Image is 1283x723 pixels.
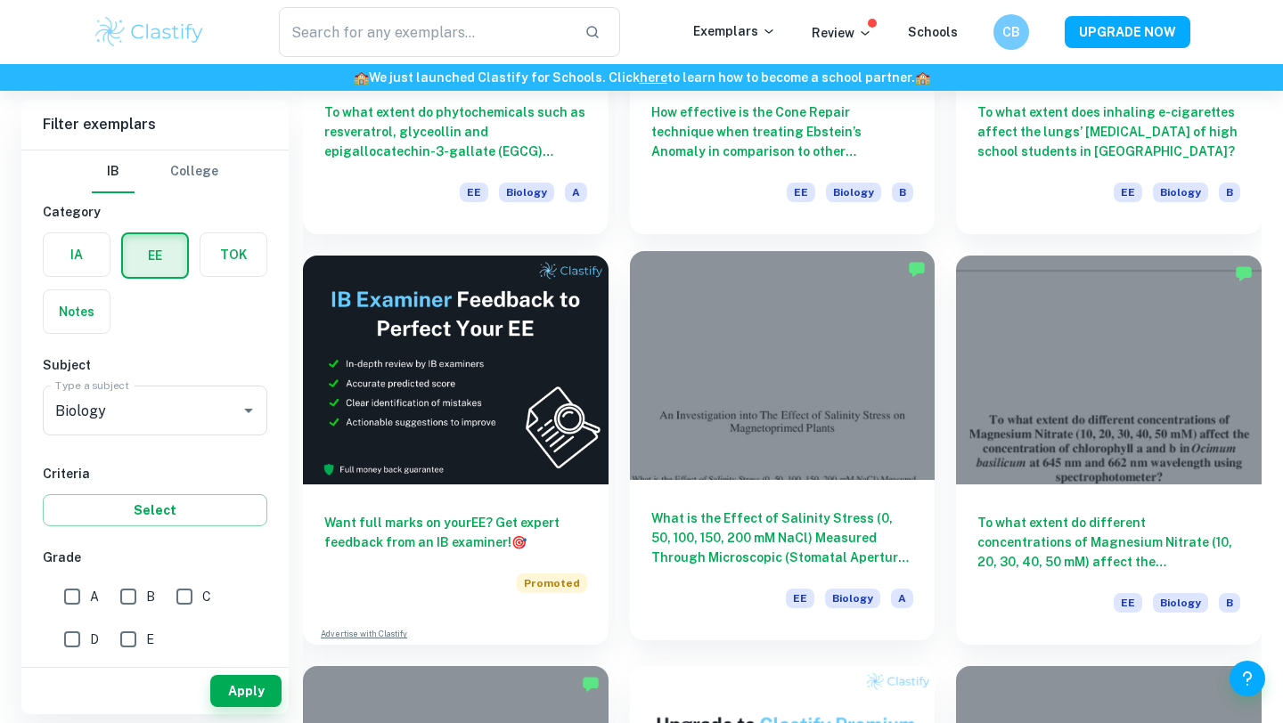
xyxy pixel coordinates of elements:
img: Thumbnail [303,256,609,484]
span: E [146,630,154,649]
a: here [640,70,667,85]
a: Schools [908,25,958,39]
p: Exemplars [693,21,776,41]
span: B [892,183,913,202]
h6: How effective is the Cone Repair technique when treating Ebstein’s Anomaly in comparison to other... [651,102,914,161]
span: EE [787,183,815,202]
button: Apply [210,675,282,707]
button: TOK [200,233,266,276]
a: To what extent do different concentrations of Magnesium Nitrate (10, 20, 30, 40, 50 mM) affect th... [956,256,1262,645]
h6: To what extent do phytochemicals such as resveratrol, glyceollin and epigallocatechin-3-gallate (... [324,102,587,161]
a: What is the Effect of Salinity Stress (0, 50, 100, 150, 200 mM NaCl) Measured Through Microscopic... [630,256,936,645]
img: Marked [582,675,600,693]
span: Biology [499,183,554,202]
h6: Want full marks on your EE ? Get expert feedback from an IB examiner! [324,513,587,552]
h6: Grade [43,548,267,567]
span: D [90,630,99,649]
label: Type a subject [55,378,129,393]
input: Search for any exemplars... [279,7,570,57]
h6: To what extent does inhaling e-cigarettes affect the lungs’ [MEDICAL_DATA] of high school student... [977,102,1240,161]
h6: We just launched Clastify for Schools. Click to learn how to become a school partner. [4,68,1279,87]
button: IA [44,233,110,276]
h6: Category [43,202,267,222]
span: B [1219,593,1240,613]
span: EE [1114,183,1142,202]
h6: CB [1001,22,1022,42]
h6: Criteria [43,464,267,483]
h6: Filter exemplars [21,100,289,150]
span: Biology [1153,183,1208,202]
span: 🏫 [915,70,930,85]
img: Marked [908,260,926,278]
h6: Subject [43,355,267,375]
span: EE [460,183,488,202]
button: UPGRADE NOW [1065,16,1190,48]
button: Notes [44,290,110,333]
span: B [1219,183,1240,202]
span: Promoted [517,573,587,593]
p: Review [812,23,872,43]
a: Advertise with Clastify [321,628,407,640]
span: A [90,587,99,606]
span: 🏫 [354,70,369,85]
button: EE [123,234,187,277]
span: Biology [1153,593,1208,613]
button: Select [43,494,267,526]
span: A [891,589,913,608]
span: B [146,587,155,606]
div: Filter type choice [92,150,218,193]
span: Biology [826,183,881,202]
button: Help and Feedback [1230,661,1265,696]
span: 🎯 [511,535,527,549]
span: C [202,587,211,606]
button: Open [236,398,261,423]
a: Want full marks on yourEE? Get expert feedback from an IB examiner!PromotedAdvertise with Clastify [303,256,609,645]
h6: What is the Effect of Salinity Stress (0, 50, 100, 150, 200 mM NaCl) Measured Through Microscopic... [651,508,914,567]
span: Biology [825,589,880,608]
img: Marked [1235,264,1253,282]
span: A [565,183,587,202]
span: EE [786,589,814,608]
button: College [170,150,218,193]
img: Clastify logo [93,14,206,50]
button: CB [993,14,1029,50]
span: EE [1114,593,1142,613]
h6: To what extent do different concentrations of Magnesium Nitrate (10, 20, 30, 40, 50 mM) affect th... [977,513,1240,572]
button: IB [92,150,135,193]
